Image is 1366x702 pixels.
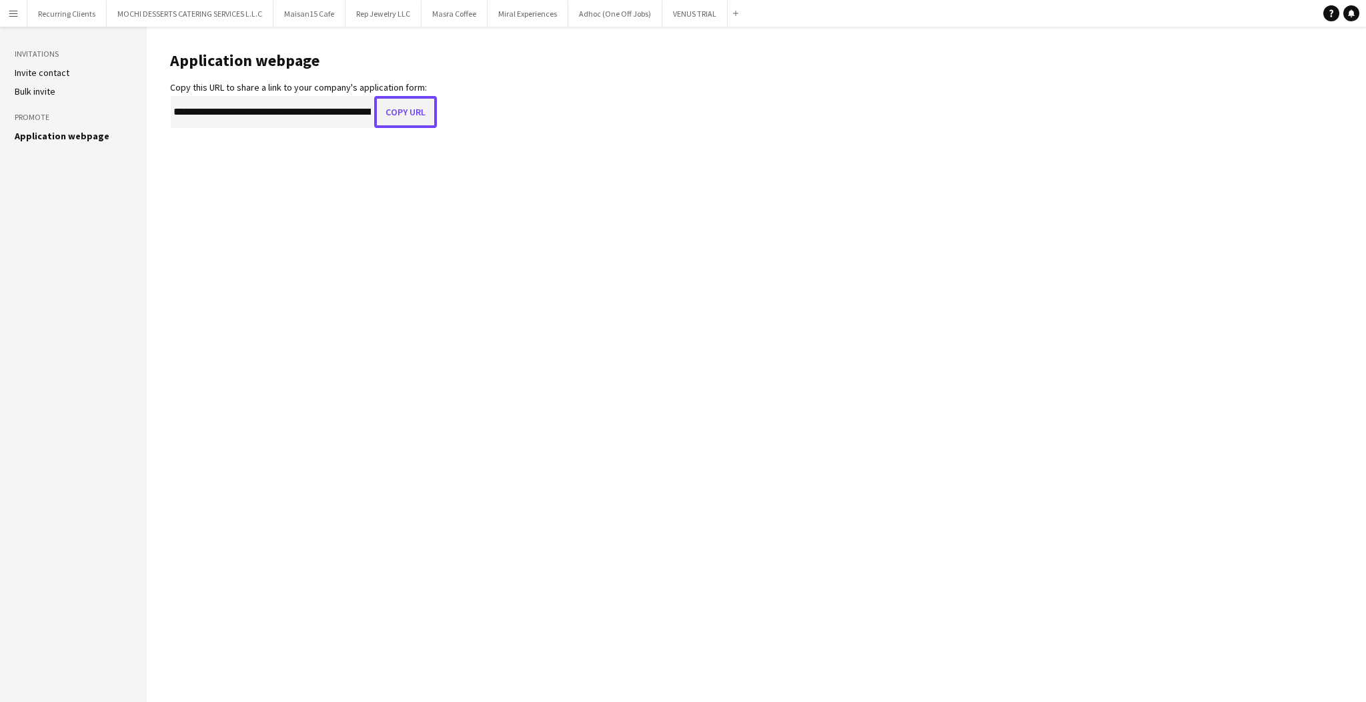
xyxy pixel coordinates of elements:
h3: Invitations [15,48,132,60]
button: Miral Experiences [488,1,568,27]
button: Recurring Clients [27,1,107,27]
button: Adhoc (One Off Jobs) [568,1,662,27]
button: Copy URL [374,96,437,128]
button: Masra Coffee [422,1,488,27]
a: Application webpage [15,130,109,142]
button: Maisan15 Cafe [273,1,346,27]
button: Rep Jewelry LLC [346,1,422,27]
a: Bulk invite [15,85,55,97]
a: Invite contact [15,67,69,79]
button: VENUS TRIAL [662,1,728,27]
h1: Application webpage [170,51,437,71]
button: MOCHI DESSERTS CATERING SERVICES L.L.C [107,1,273,27]
h3: Promote [15,111,132,123]
div: Copy this URL to share a link to your company's application form: [170,81,437,93]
